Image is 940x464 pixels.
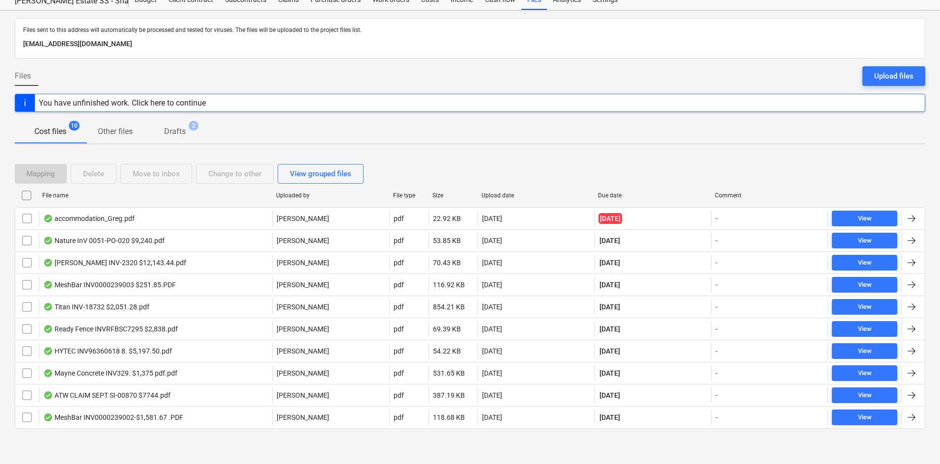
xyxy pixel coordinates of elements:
[43,215,53,222] div: OCR finished
[290,167,351,180] div: View grouped files
[598,412,621,422] span: [DATE]
[858,213,872,224] div: View
[277,214,329,223] p: [PERSON_NAME]
[433,303,465,311] div: 854.21 KB
[43,347,53,355] div: OCR finished
[43,281,176,289] div: MeshBar INV0000239003 $251.85.PDF
[277,280,329,290] p: [PERSON_NAME]
[858,390,872,401] div: View
[482,325,502,333] div: [DATE]
[164,126,186,137] p: Drafts
[277,412,329,422] p: [PERSON_NAME]
[43,347,172,355] div: HYTEC INV96360618 8. $5,197.50.pdf
[43,325,53,333] div: OCR finished
[43,369,177,377] div: Mayne Concrete INV329. $1,375 pdf.pdf
[98,126,133,137] p: Other files
[433,325,461,333] div: 69.39 KB
[482,215,502,222] div: [DATE]
[394,369,404,377] div: pdf
[433,259,461,267] div: 70.43 KB
[832,409,897,425] button: View
[394,325,404,333] div: pdf
[715,259,717,267] div: -
[39,98,206,108] div: You have unfinished work. Click here to continue
[394,413,404,421] div: pdf
[598,368,621,378] span: [DATE]
[715,391,717,399] div: -
[482,192,591,199] div: Upload date
[858,279,872,291] div: View
[277,368,329,378] p: [PERSON_NAME]
[43,303,149,311] div: Titan INV-18732 $2,051.28.pdf
[598,280,621,290] span: [DATE]
[832,277,897,293] button: View
[598,192,707,199] div: Due date
[43,391,171,399] div: ATW CLAIM SEPT SI-00870 $7744.pdf
[43,281,53,289] div: OCR finished
[858,324,872,335] div: View
[862,66,925,86] button: Upload files
[276,192,385,199] div: Uploaded by
[715,281,717,289] div: -
[43,237,53,245] div: OCR finished
[598,302,621,312] span: [DATE]
[715,369,717,377] div: -
[278,164,364,184] button: View grouped files
[43,237,165,245] div: Nature InV 0051-PO-020 $9,240.pdf
[23,38,917,50] p: [EMAIL_ADDRESS][DOMAIN_NAME]
[43,413,53,421] div: OCR finished
[858,301,872,313] div: View
[277,346,329,356] p: [PERSON_NAME]
[433,281,465,289] div: 116.92 KB
[43,391,53,399] div: OCR finished
[482,281,502,289] div: [DATE]
[891,417,940,464] iframe: Chat Widget
[858,346,872,357] div: View
[393,192,425,199] div: File type
[482,347,502,355] div: [DATE]
[598,390,621,400] span: [DATE]
[598,346,621,356] span: [DATE]
[69,121,80,131] span: 10
[715,303,717,311] div: -
[433,391,465,399] div: 387.19 KB
[394,237,404,245] div: pdf
[715,325,717,333] div: -
[43,325,178,333] div: Ready Fence INVRFBSC7295 $2,838.pdf
[598,236,621,246] span: [DATE]
[43,259,53,267] div: OCR finished
[394,303,404,311] div: pdf
[43,259,186,267] div: [PERSON_NAME] INV-2320 $12,143.44.pdf
[482,259,502,267] div: [DATE]
[715,237,717,245] div: -
[277,236,329,246] p: [PERSON_NAME]
[832,299,897,315] button: View
[394,281,404,289] div: pdf
[832,255,897,271] button: View
[433,237,461,245] div: 53.85 KB
[598,324,621,334] span: [DATE]
[598,213,622,224] span: [DATE]
[15,70,31,82] span: Files
[715,192,824,199] div: Comment
[42,192,268,199] div: File name
[858,235,872,246] div: View
[43,413,183,421] div: MeshBar INV0000239002-$1,581.67 .PDF
[715,215,717,222] div: -
[482,237,502,245] div: [DATE]
[189,121,199,131] span: 2
[23,27,917,34] p: Files sent to this address will automatically be processed and tested for viruses. The files will...
[277,302,329,312] p: [PERSON_NAME]
[858,368,872,379] div: View
[277,258,329,268] p: [PERSON_NAME]
[715,347,717,355] div: -
[433,413,465,421] div: 118.68 KB
[277,390,329,400] p: [PERSON_NAME]
[858,412,872,423] div: View
[858,257,872,269] div: View
[832,211,897,226] button: View
[277,324,329,334] p: [PERSON_NAME]
[832,343,897,359] button: View
[832,233,897,248] button: View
